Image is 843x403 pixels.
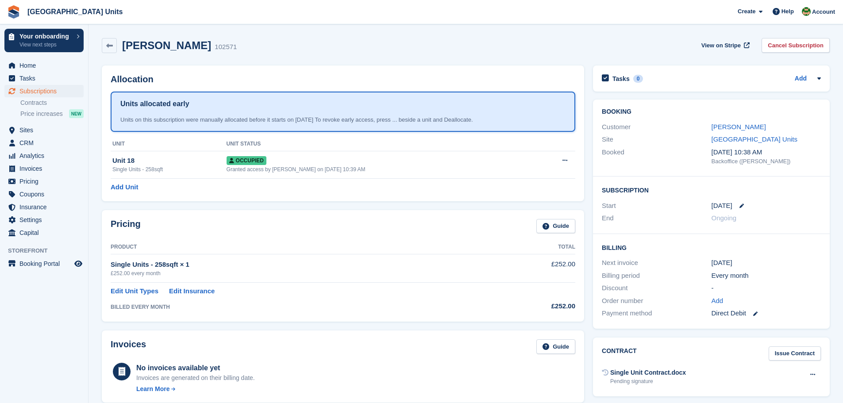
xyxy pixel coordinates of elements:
[19,33,72,39] p: Your onboarding
[4,162,84,175] a: menu
[602,108,821,115] h2: Booking
[136,373,255,383] div: Invoices are generated on their billing date.
[112,156,227,166] div: Unit 18
[602,122,711,132] div: Customer
[19,72,73,84] span: Tasks
[712,157,821,166] div: Backoffice ([PERSON_NAME])
[136,384,169,394] div: Learn More
[227,156,266,165] span: Occupied
[120,99,189,109] h1: Units allocated early
[19,201,73,213] span: Insurance
[8,246,88,255] span: Storefront
[4,124,84,136] a: menu
[111,339,146,354] h2: Invoices
[602,185,821,194] h2: Subscription
[111,269,488,277] div: £252.00 every month
[19,188,73,200] span: Coupons
[602,283,711,293] div: Discount
[602,271,711,281] div: Billing period
[762,38,830,53] a: Cancel Subscription
[20,109,84,119] a: Price increases NEW
[802,7,811,16] img: Ursula Johns
[4,226,84,239] a: menu
[19,41,72,49] p: View next steps
[69,109,84,118] div: NEW
[536,339,575,354] a: Guide
[19,214,73,226] span: Settings
[19,226,73,239] span: Capital
[612,75,630,83] h2: Tasks
[20,110,63,118] span: Price increases
[712,258,821,268] div: [DATE]
[122,39,211,51] h2: [PERSON_NAME]
[488,301,575,311] div: £252.00
[712,123,766,130] a: [PERSON_NAME]
[712,147,821,157] div: [DATE] 10:38 AM
[73,258,84,269] a: Preview store
[769,346,821,361] a: Issue Contract
[111,240,488,254] th: Product
[4,214,84,226] a: menu
[20,99,84,107] a: Contracts
[19,162,73,175] span: Invoices
[712,296,724,306] a: Add
[24,4,126,19] a: [GEOGRAPHIC_DATA] Units
[111,260,488,270] div: Single Units - 258sqft × 1
[712,308,821,319] div: Direct Debit
[602,213,711,223] div: End
[488,254,575,282] td: £252.00
[111,219,141,234] h2: Pricing
[215,42,237,52] div: 102571
[136,384,255,394] a: Learn More
[4,150,84,162] a: menu
[812,8,835,16] span: Account
[111,74,575,84] h2: Allocation
[610,368,686,377] div: Single Unit Contract.docx
[4,137,84,149] a: menu
[602,147,711,166] div: Booked
[712,135,797,143] a: [GEOGRAPHIC_DATA] Units
[169,286,215,296] a: Edit Insurance
[19,257,73,270] span: Booking Portal
[602,201,711,211] div: Start
[602,308,711,319] div: Payment method
[488,240,575,254] th: Total
[610,377,686,385] div: Pending signature
[227,137,535,151] th: Unit Status
[602,296,711,306] div: Order number
[19,59,73,72] span: Home
[602,243,821,252] h2: Billing
[111,286,158,296] a: Edit Unit Types
[4,201,84,213] a: menu
[111,303,488,311] div: BILLED EVERY MONTH
[712,201,732,211] time: 2025-09-01 00:00:00 UTC
[4,188,84,200] a: menu
[602,258,711,268] div: Next invoice
[19,85,73,97] span: Subscriptions
[111,182,138,192] a: Add Unit
[4,175,84,188] a: menu
[19,137,73,149] span: CRM
[19,150,73,162] span: Analytics
[120,115,566,124] div: Units on this subscription were manually allocated before it starts on [DATE] To revoke early acc...
[701,41,741,50] span: View on Stripe
[4,29,84,52] a: Your onboarding View next steps
[4,85,84,97] a: menu
[698,38,751,53] a: View on Stripe
[19,175,73,188] span: Pricing
[536,219,575,234] a: Guide
[112,165,227,173] div: Single Units - 258sqft
[712,271,821,281] div: Every month
[633,75,643,83] div: 0
[4,59,84,72] a: menu
[781,7,794,16] span: Help
[7,5,20,19] img: stora-icon-8386f47178a22dfd0bd8f6a31ec36ba5ce8667c1dd55bd0f319d3a0aa187defe.svg
[795,74,807,84] a: Add
[4,257,84,270] a: menu
[136,363,255,373] div: No invoices available yet
[712,214,737,222] span: Ongoing
[4,72,84,84] a: menu
[602,134,711,145] div: Site
[111,137,227,151] th: Unit
[738,7,755,16] span: Create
